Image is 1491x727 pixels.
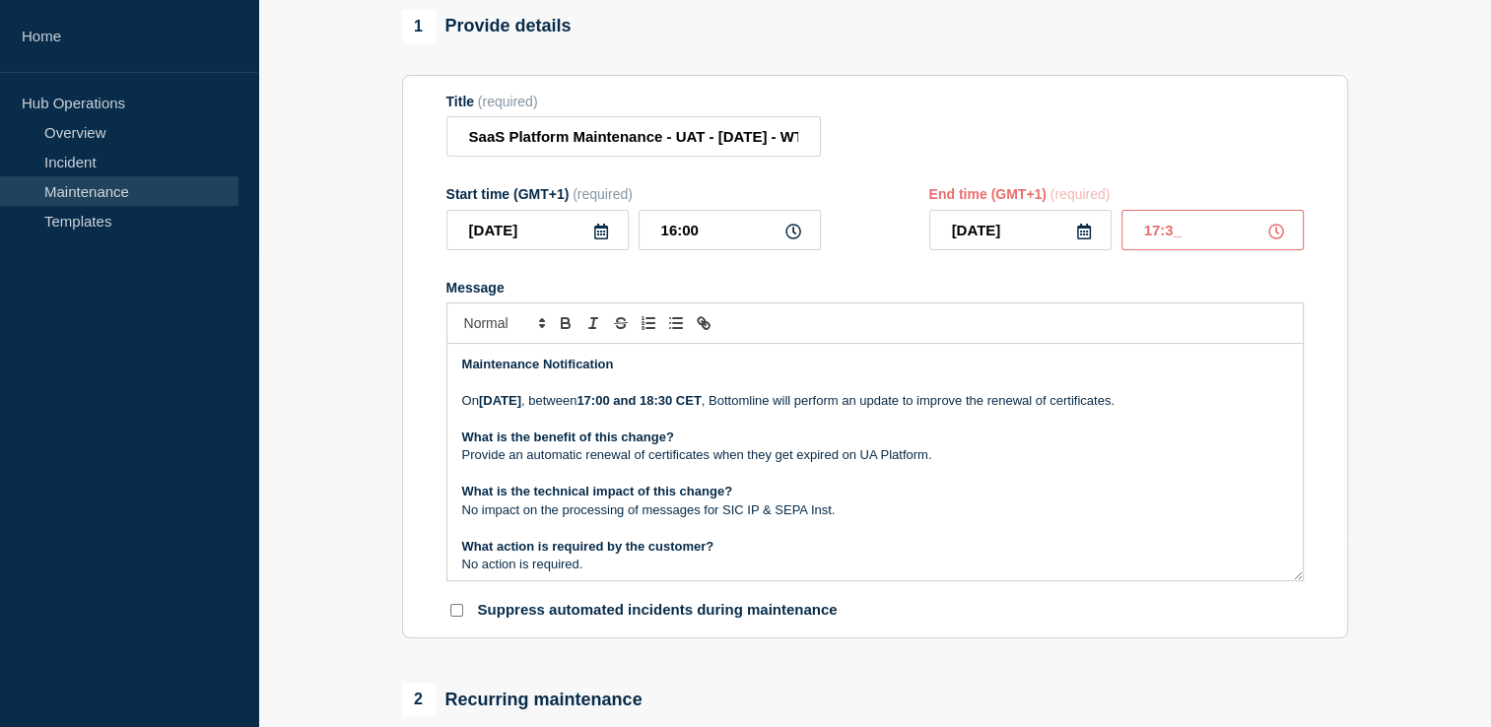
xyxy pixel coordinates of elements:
[573,186,633,202] span: (required)
[462,430,674,444] strong: What is the benefit of this change?
[402,10,572,43] div: Provide details
[455,311,552,335] span: Font size
[1050,186,1111,202] span: (required)
[576,393,701,408] strong: 17:00 and 18:30 CET
[479,393,521,408] strong: [DATE]
[579,311,607,335] button: Toggle italic text
[446,94,821,109] div: Title
[552,311,579,335] button: Toggle bold text
[478,94,538,109] span: (required)
[462,539,714,554] strong: What action is required by the customer?
[462,392,1288,410] p: On , between , Bottomline will perform an update to improve the renewal of certificates.
[447,344,1303,580] div: Message
[662,311,690,335] button: Toggle bulleted list
[478,601,838,620] p: Suppress automated incidents during maintenance
[446,280,1304,296] div: Message
[607,311,635,335] button: Toggle strikethrough text
[639,210,821,250] input: HH:MM
[690,311,717,335] button: Toggle link
[402,10,436,43] span: 1
[462,357,614,371] strong: Maintenance Notification
[635,311,662,335] button: Toggle ordered list
[462,501,1288,519] p: No impact on the processing of messages for SIC IP & SEPA Inst.
[1121,210,1304,250] input: HH:MM
[462,446,1288,464] p: Provide an automatic renewal of certificates when they get expired on UA Platform.
[450,604,463,617] input: Suppress automated incidents during maintenance
[402,683,436,716] span: 2
[929,186,1304,202] div: End time (GMT+1)
[929,210,1112,250] input: YYYY-MM-DD
[446,116,821,157] input: Title
[446,210,629,250] input: YYYY-MM-DD
[462,556,1288,573] p: No action is required.
[462,484,733,498] strong: What is the technical impact of this change?
[402,683,643,716] div: Recurring maintenance
[446,186,821,202] div: Start time (GMT+1)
